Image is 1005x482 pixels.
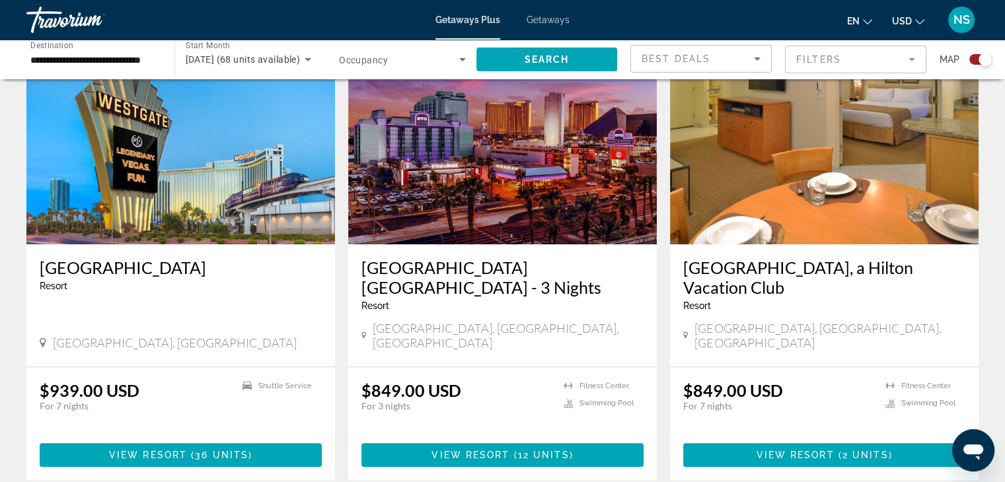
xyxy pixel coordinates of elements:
[892,16,912,26] span: USD
[579,399,634,407] span: Swimming Pool
[26,33,335,244] img: ii_wve1.jpg
[756,450,834,460] span: View Resort
[518,450,570,460] span: 12 units
[670,33,979,244] img: DN89I01X.jpg
[901,399,955,407] span: Swimming Pool
[683,443,965,467] button: View Resort(2 units)
[361,300,389,311] span: Resort
[361,258,644,297] a: [GEOGRAPHIC_DATA] [GEOGRAPHIC_DATA] - 3 Nights
[30,40,73,50] span: Destination
[953,13,970,26] span: NS
[40,281,67,291] span: Resort
[683,300,711,311] span: Resort
[53,335,297,350] span: [GEOGRAPHIC_DATA], [GEOGRAPHIC_DATA]
[835,450,893,460] span: ( )
[527,15,570,25] a: Getaways
[109,450,187,460] span: View Resort
[186,41,230,50] span: Start Month
[509,450,573,460] span: ( )
[361,443,644,467] button: View Resort(12 units)
[694,321,965,350] span: [GEOGRAPHIC_DATA], [GEOGRAPHIC_DATA], [GEOGRAPHIC_DATA]
[435,15,500,25] a: Getaways Plus
[40,443,322,467] button: View Resort(36 units)
[373,321,644,350] span: [GEOGRAPHIC_DATA], [GEOGRAPHIC_DATA], [GEOGRAPHIC_DATA]
[361,400,550,412] p: For 3 nights
[40,258,322,277] a: [GEOGRAPHIC_DATA]
[944,6,979,34] button: User Menu
[785,45,926,74] button: Filter
[361,380,461,400] p: $849.00 USD
[847,16,860,26] span: en
[952,429,994,471] iframe: Button to launch messaging window
[339,55,388,65] span: Occupancy
[901,382,951,390] span: Fitness Center
[579,382,629,390] span: Fitness Center
[40,380,139,400] p: $939.00 USD
[642,53,710,64] span: Best Deals
[26,3,159,37] a: Travorium
[258,382,312,390] span: Shuttle Service
[431,450,509,460] span: View Resort
[683,400,872,412] p: For 7 nights
[524,54,569,65] span: Search
[195,450,248,460] span: 36 units
[40,400,229,412] p: For 7 nights
[187,450,252,460] span: ( )
[186,54,301,65] span: [DATE] (68 units available)
[847,11,872,30] button: Change language
[892,11,924,30] button: Change currency
[940,50,959,69] span: Map
[642,51,761,67] mat-select: Sort by
[842,450,889,460] span: 2 units
[683,380,783,400] p: $849.00 USD
[683,258,965,297] a: [GEOGRAPHIC_DATA], a Hilton Vacation Club
[348,33,657,244] img: RM79E01X.jpg
[476,48,618,71] button: Search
